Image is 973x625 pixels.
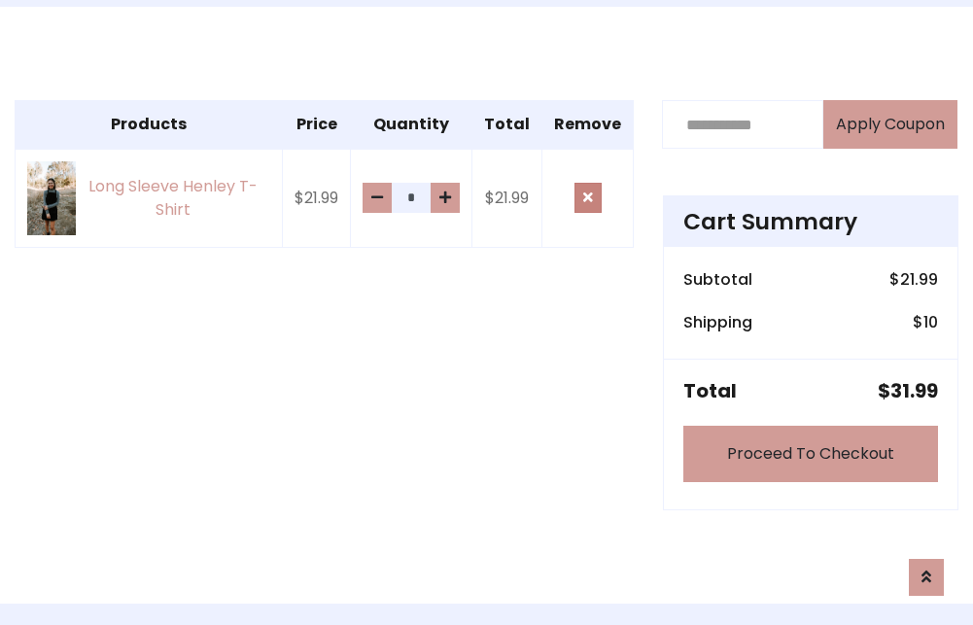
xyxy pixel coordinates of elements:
th: Remove [542,101,634,150]
h5: Total [683,379,737,402]
th: Quantity [351,101,472,150]
h6: Subtotal [683,270,752,289]
th: Price [283,101,351,150]
h6: Shipping [683,313,752,331]
span: 31.99 [890,377,938,404]
th: Total [472,101,542,150]
a: Long Sleeve Henley T-Shirt [27,161,270,234]
span: 21.99 [900,268,938,291]
th: Products [16,101,283,150]
h6: $ [913,313,938,331]
h4: Cart Summary [683,208,938,235]
td: $21.99 [472,149,542,247]
span: 10 [923,311,938,333]
button: Apply Coupon [823,100,957,149]
h6: $ [889,270,938,289]
h5: $ [878,379,938,402]
a: Proceed To Checkout [683,426,938,482]
td: $21.99 [283,149,351,247]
